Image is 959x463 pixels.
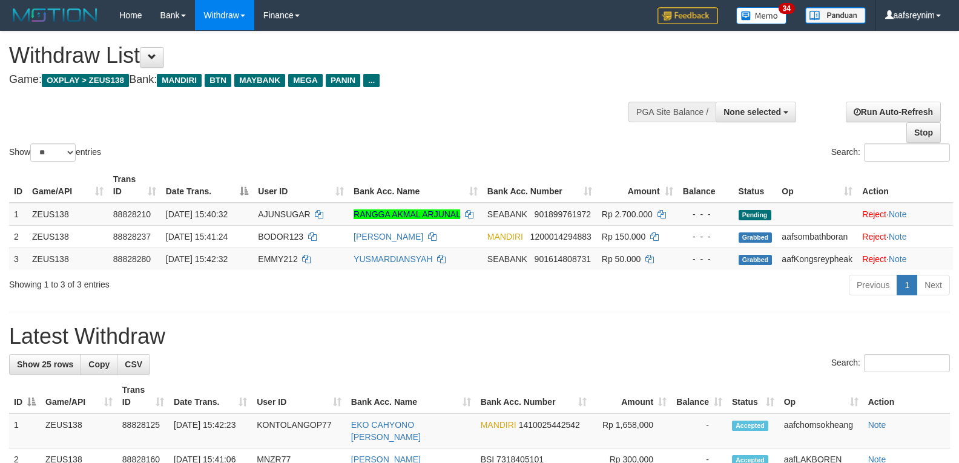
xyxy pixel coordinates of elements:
a: CSV [117,354,150,375]
a: Note [889,209,907,219]
span: Copy 1410025442542 to clipboard [519,420,580,430]
td: KONTOLANGOP77 [252,413,346,448]
span: BTN [205,74,231,87]
input: Search: [864,354,950,372]
span: Copy 1200014294883 to clipboard [530,232,592,241]
a: YUSMARDIANSYAH [354,254,432,264]
th: ID [9,168,27,203]
span: PANIN [326,74,360,87]
th: Bank Acc. Name: activate to sort column ascending [346,379,476,413]
h1: Withdraw List [9,44,627,68]
img: MOTION_logo.png [9,6,101,24]
select: Showentries [30,143,76,162]
th: Bank Acc. Number: activate to sort column ascending [476,379,592,413]
span: Show 25 rows [17,360,73,369]
input: Search: [864,143,950,162]
td: - [671,413,727,448]
a: 1 [897,275,917,295]
img: Feedback.jpg [657,7,718,24]
span: MANDIRI [157,74,202,87]
a: Note [868,420,886,430]
span: 88828210 [113,209,151,219]
td: aafchomsokheang [779,413,863,448]
a: Reject [862,209,886,219]
th: Game/API: activate to sort column ascending [27,168,108,203]
td: · [857,248,953,270]
span: Copy 901614808731 to clipboard [535,254,591,264]
th: Date Trans.: activate to sort column descending [161,168,254,203]
span: MANDIRI [487,232,523,241]
td: 3 [9,248,27,270]
td: aafsombathboran [777,225,857,248]
a: Previous [849,275,897,295]
span: 88828280 [113,254,151,264]
a: Show 25 rows [9,354,81,375]
span: Pending [739,210,771,220]
td: 1 [9,203,27,226]
a: Stop [906,122,941,143]
th: Action [863,379,950,413]
span: EMMY212 [258,254,297,264]
a: Reject [862,254,886,264]
span: [DATE] 15:40:32 [166,209,228,219]
h4: Game: Bank: [9,74,627,86]
th: Trans ID: activate to sort column ascending [117,379,169,413]
th: User ID: activate to sort column ascending [253,168,349,203]
span: Rp 2.700.000 [602,209,653,219]
th: Status [734,168,777,203]
span: MANDIRI [481,420,516,430]
th: Op: activate to sort column ascending [777,168,857,203]
a: RANGGA AKMAL ARJUNAL [354,209,460,219]
th: Trans ID: activate to sort column ascending [108,168,161,203]
span: AJUNSUGAR [258,209,310,219]
span: MEGA [288,74,323,87]
span: None selected [723,107,781,117]
a: [PERSON_NAME] [354,232,423,241]
th: ID: activate to sort column descending [9,379,41,413]
label: Search: [831,143,950,162]
a: Run Auto-Refresh [846,102,941,122]
span: OXPLAY > ZEUS138 [42,74,129,87]
span: CSV [125,360,142,369]
span: 88828237 [113,232,151,241]
a: Next [917,275,950,295]
a: Note [889,254,907,264]
th: Bank Acc. Name: activate to sort column ascending [349,168,483,203]
span: Grabbed [739,255,773,265]
th: Amount: activate to sort column ascending [592,379,671,413]
label: Search: [831,354,950,372]
div: PGA Site Balance / [628,102,716,122]
span: 34 [779,3,795,14]
span: SEABANK [487,254,527,264]
th: Action [857,168,953,203]
td: [DATE] 15:42:23 [169,413,252,448]
a: EKO CAHYONO [PERSON_NAME] [351,420,421,442]
button: None selected [716,102,796,122]
img: panduan.png [805,7,866,24]
td: · [857,225,953,248]
td: · [857,203,953,226]
span: BODOR123 [258,232,303,241]
span: SEABANK [487,209,527,219]
th: Date Trans.: activate to sort column ascending [169,379,252,413]
label: Show entries [9,143,101,162]
span: MAYBANK [234,74,285,87]
img: Button%20Memo.svg [736,7,787,24]
td: 88828125 [117,413,169,448]
div: - - - [683,208,729,220]
span: Accepted [732,421,768,431]
td: Rp 1,658,000 [592,413,671,448]
td: ZEUS138 [27,225,108,248]
span: Grabbed [739,232,773,243]
th: Bank Acc. Number: activate to sort column ascending [483,168,597,203]
span: Rp 150.000 [602,232,645,241]
td: 2 [9,225,27,248]
a: Copy [81,354,117,375]
th: Amount: activate to sort column ascending [597,168,678,203]
td: aafKongsreypheak [777,248,857,270]
td: ZEUS138 [27,248,108,270]
a: Note [889,232,907,241]
th: Balance: activate to sort column ascending [671,379,727,413]
h1: Latest Withdraw [9,324,950,349]
span: [DATE] 15:41:24 [166,232,228,241]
